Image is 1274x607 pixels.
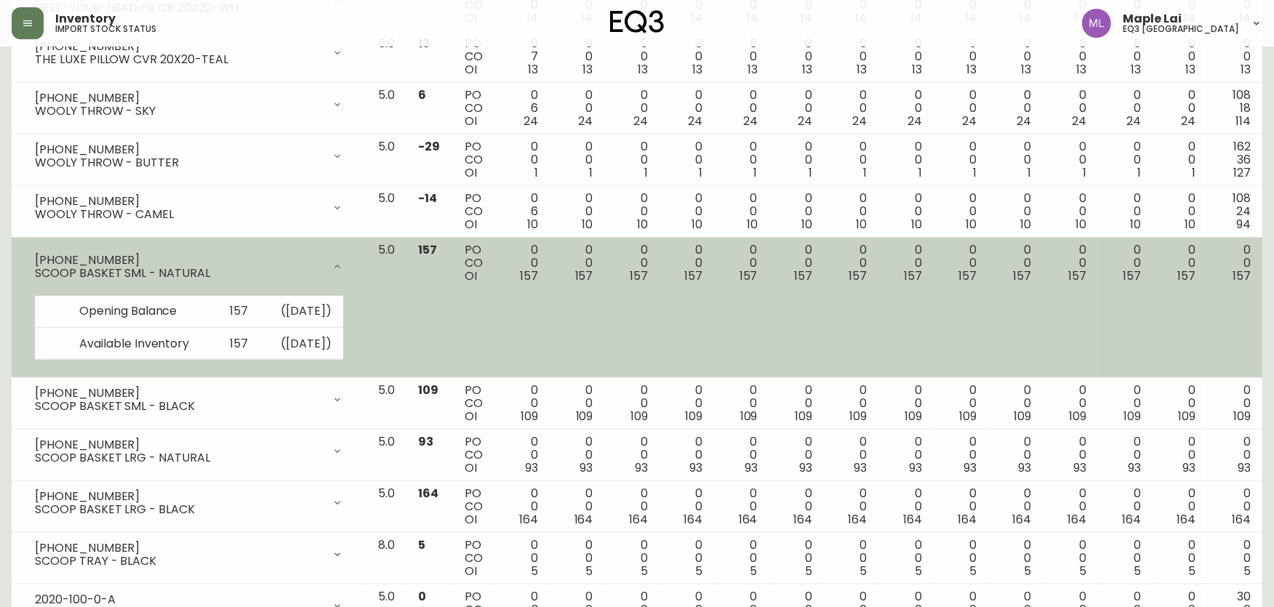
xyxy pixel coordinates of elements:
span: 109 [795,408,812,425]
span: 157 [575,268,593,284]
div: 0 7 [507,37,538,76]
span: 6 [418,87,426,103]
div: 0 0 [1000,192,1031,231]
div: 0 0 [671,89,702,128]
span: 93 [854,459,867,476]
div: 0 0 [836,192,867,231]
span: 24 [962,113,977,129]
div: 0 0 [781,487,812,526]
div: 0 0 [671,192,702,231]
span: 13 [1186,61,1196,78]
div: 0 0 [945,435,977,475]
div: 0 0 [726,140,757,180]
span: 164 [629,511,648,528]
span: 93 [1183,459,1196,476]
span: 24 [1072,113,1086,129]
span: 1 [863,164,867,181]
span: 93 [1238,459,1251,476]
div: PO CO [465,140,483,180]
span: 13 [1131,61,1141,78]
div: [PHONE_NUMBER]SCOOP BASKET LRG - NATURAL [23,435,355,467]
span: 1 [1193,164,1196,181]
span: 93 [418,433,433,450]
div: [PHONE_NUMBER]WOOLY THROW - SKY [23,89,355,121]
div: 0 6 [507,192,538,231]
div: 0 0 [561,89,593,128]
span: 1 [590,164,593,181]
div: SCOOP BASKET SML - NATURAL [35,267,323,280]
div: PO CO [465,244,483,283]
div: 0 0 [1000,384,1031,423]
div: 0 0 [726,435,757,475]
div: 162 36 [1219,140,1251,180]
span: -14 [418,190,437,206]
span: 109 [685,408,702,425]
div: 0 0 [671,244,702,283]
span: 109 [905,408,922,425]
div: 0 0 [781,37,812,76]
span: 164 [1122,511,1141,528]
span: 109 [849,408,867,425]
span: 24 [1017,113,1031,129]
span: 13 [912,61,922,78]
span: 164 [1067,511,1086,528]
div: 0 0 [890,192,921,231]
span: 13 [857,61,867,78]
span: 109 [1123,408,1141,425]
div: SCOOP BASKET LRG - BLACK [35,503,323,516]
span: 157 [1233,268,1251,284]
div: 0 0 [617,435,648,475]
div: [PHONE_NUMBER]THE LUXE PILLOW CVR 20X20-TEAL [23,37,355,69]
span: 157 [418,241,437,258]
div: 0 0 [781,89,812,128]
div: 0 0 [507,244,538,283]
div: 0 0 [617,140,648,180]
span: 5 [418,536,425,553]
div: 0 0 [507,539,538,578]
div: 0 0 [890,37,921,76]
div: 0 0 [1164,192,1195,231]
span: 93 [745,459,758,476]
div: SCOOP TRAY - BLACK [35,555,323,568]
span: 93 [525,459,538,476]
span: 93 [1128,459,1141,476]
div: 0 0 [617,487,648,526]
span: 10 [966,216,977,233]
div: 0 0 [781,192,812,231]
span: 109 [521,408,538,425]
div: 0 0 [617,37,648,76]
td: ( [DATE] ) [260,296,343,328]
img: 61e28cffcf8cc9f4e300d877dd684943 [1082,9,1111,38]
span: 157 [1123,268,1141,284]
span: -29 [418,138,440,155]
div: 0 0 [617,384,648,423]
td: 5.0 [366,134,406,186]
div: 0 0 [836,244,867,283]
div: 0 0 [945,384,977,423]
span: 24 [743,113,758,129]
div: [PHONE_NUMBER]SCOOP TRAY - BLACK [23,539,355,571]
span: 157 [630,268,648,284]
div: PO CO [465,192,483,231]
span: 164 [1013,511,1032,528]
div: 0 0 [781,435,812,475]
span: Inventory [55,13,116,25]
img: logo [610,10,664,33]
div: 0 0 [781,140,812,180]
span: 13 [748,61,758,78]
span: OI [465,268,477,284]
div: 0 0 [507,487,538,526]
div: [PHONE_NUMBER]SCOOP BASKET LRG - BLACK [23,487,355,519]
span: 93 [799,459,812,476]
div: 0 0 [561,192,593,231]
div: 0 0 [1000,140,1031,180]
div: 0 0 [671,37,702,76]
div: 0 0 [561,539,593,578]
div: 0 0 [836,89,867,128]
div: [PHONE_NUMBER] [35,438,323,451]
span: 164 [903,511,922,528]
div: 0 0 [781,384,812,423]
div: 0 0 [1219,487,1251,526]
span: 164 [793,511,812,528]
span: 93 [1073,459,1086,476]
